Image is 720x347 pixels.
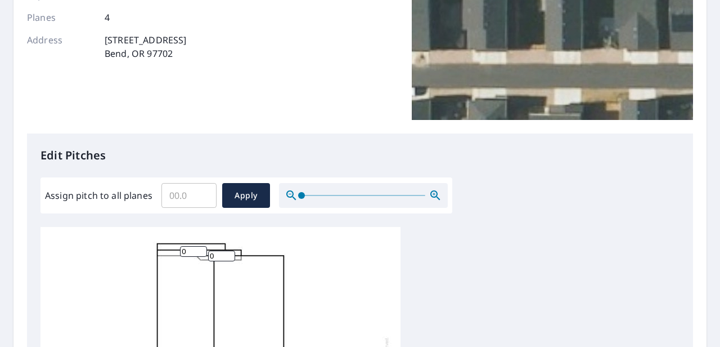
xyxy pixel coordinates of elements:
span: Apply [231,189,261,203]
input: 00.0 [161,180,217,211]
p: Planes [27,11,94,24]
button: Apply [222,183,270,208]
p: 4 [105,11,110,24]
p: Edit Pitches [40,147,679,164]
label: Assign pitch to all planes [45,189,152,202]
p: [STREET_ADDRESS] Bend, OR 97702 [105,33,186,60]
p: Address [27,33,94,60]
